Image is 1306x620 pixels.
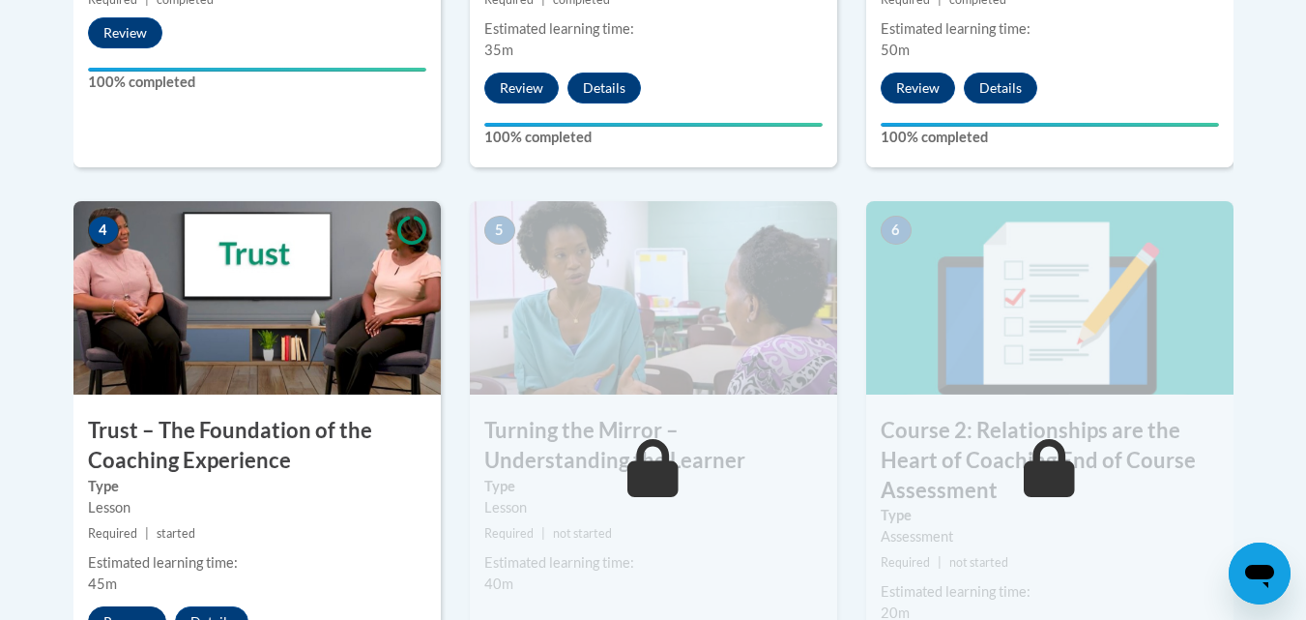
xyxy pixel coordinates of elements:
span: not started [553,526,612,541]
div: Your progress [484,123,823,127]
span: started [157,526,195,541]
div: Estimated learning time: [484,552,823,574]
img: Course Image [73,201,441,395]
div: Your progress [881,123,1219,127]
h3: Turning the Mirror – Understanding the Learner [470,416,837,476]
label: 100% completed [88,72,426,93]
span: 50m [881,42,910,58]
span: 45m [88,576,117,592]
span: 4 [88,216,119,245]
label: 100% completed [484,127,823,148]
div: Estimated learning time: [88,552,426,574]
button: Details [567,73,641,103]
div: Lesson [484,497,823,518]
h3: Course 2: Relationships are the Heart of Coaching End of Course Assessment [866,416,1233,505]
label: Type [881,505,1219,526]
button: Details [964,73,1037,103]
span: | [938,555,942,570]
img: Course Image [866,201,1233,395]
label: 100% completed [881,127,1219,148]
div: Your progress [88,68,426,72]
span: Required [484,526,534,541]
div: Estimated learning time: [881,18,1219,40]
span: Required [88,526,137,541]
span: Required [881,555,930,570]
span: 40m [484,576,513,592]
label: Type [88,476,426,497]
div: Estimated learning time: [881,581,1219,603]
div: Estimated learning time: [484,18,823,40]
span: not started [949,555,1008,570]
button: Review [881,73,955,103]
span: | [145,526,149,541]
span: 35m [484,42,513,58]
button: Review [484,73,559,103]
div: Lesson [88,497,426,518]
label: Type [484,476,823,497]
span: 6 [881,216,912,245]
img: Course Image [470,201,837,395]
span: | [541,526,545,541]
h3: Trust – The Foundation of the Coaching Experience [73,416,441,476]
div: Assessment [881,526,1219,547]
iframe: Button to launch messaging window [1229,543,1291,605]
span: 5 [484,216,515,245]
button: Review [88,17,162,48]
